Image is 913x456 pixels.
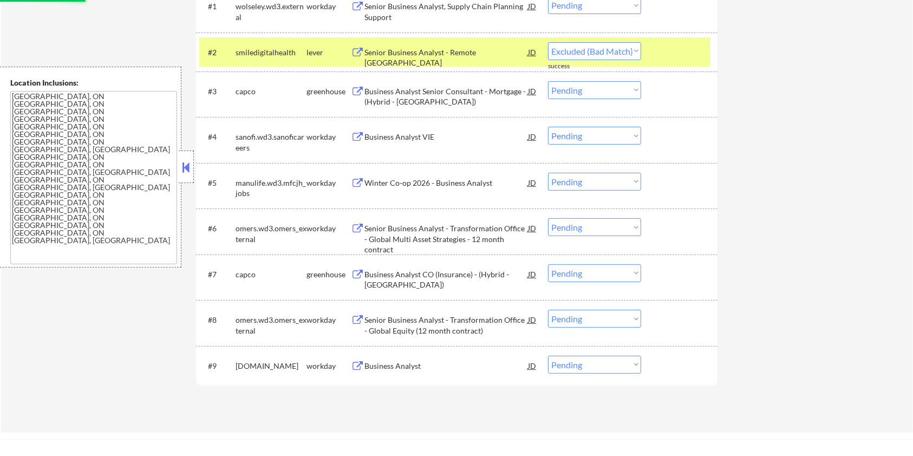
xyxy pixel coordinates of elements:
div: #2 [208,47,227,58]
div: Location Inclusions: [10,77,177,88]
div: Business Analyst [364,361,528,372]
div: Senior Business Analyst, Supply Chain Planning Support [364,1,528,22]
div: JD [527,310,538,329]
div: #5 [208,178,227,188]
div: #1 [208,1,227,12]
div: sanofi.wd3.sanoficareers [236,132,306,153]
div: capco [236,269,306,280]
div: [DOMAIN_NAME] [236,361,306,372]
div: workday [306,178,351,188]
div: JD [527,81,538,101]
div: JD [527,173,538,192]
div: greenhouse [306,269,351,280]
div: capco [236,86,306,97]
div: Business Analyst CO (Insurance) - (Hybrid - [GEOGRAPHIC_DATA]) [364,269,528,290]
div: omers.wd3.omers_external [236,315,306,336]
div: lever [306,47,351,58]
div: #4 [208,132,227,142]
div: #6 [208,223,227,234]
div: #8 [208,315,227,325]
div: JD [527,127,538,146]
div: JD [527,264,538,284]
div: Senior Business Analyst - Remote [GEOGRAPHIC_DATA] [364,47,528,68]
div: #7 [208,269,227,280]
div: workday [306,361,351,372]
div: success [548,62,591,71]
div: JD [527,356,538,375]
div: greenhouse [306,86,351,97]
div: manulife.wd3.mfcjh_jobs [236,178,306,199]
div: #9 [208,361,227,372]
div: JD [527,42,538,62]
div: workday [306,223,351,234]
div: workday [306,315,351,325]
div: Senior Business Analyst - Transformation Office - Global Multi Asset Strategies - 12 month contract [364,223,528,255]
div: workday [306,1,351,12]
div: JD [527,218,538,238]
div: wolseley.wd3.external [236,1,306,22]
div: #3 [208,86,227,97]
div: workday [306,132,351,142]
div: Senior Business Analyst - Transformation Office - Global Equity (12 month contract) [364,315,528,336]
div: Business Analyst VIE [364,132,528,142]
div: smiledigitalhealth [236,47,306,58]
div: Business Analyst Senior Consultant - Mortgage - (Hybrid - [GEOGRAPHIC_DATA]) [364,86,528,107]
div: Winter Co-op 2026 - Business Analyst [364,178,528,188]
div: omers.wd3.omers_external [236,223,306,244]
